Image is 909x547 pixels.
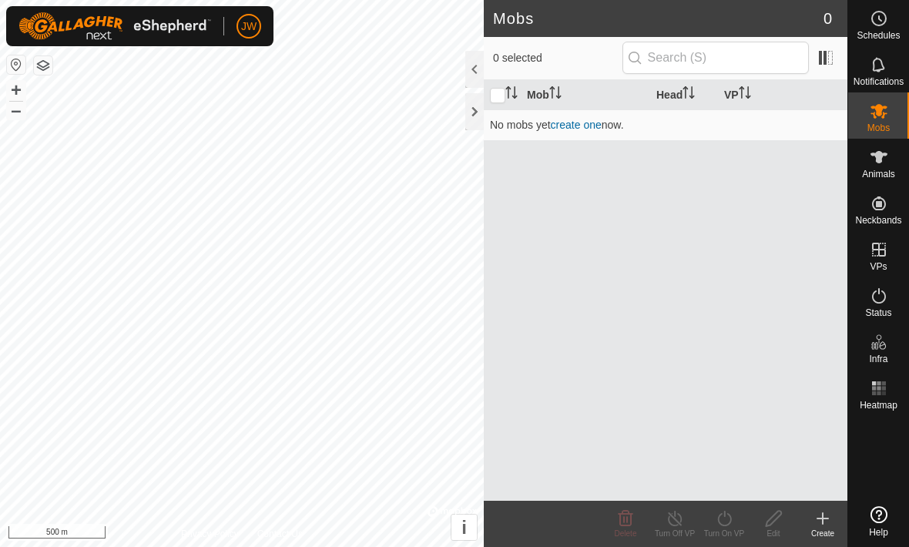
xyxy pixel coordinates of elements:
div: Turn On VP [699,528,749,539]
div: Create [798,528,847,539]
a: create one [551,119,602,131]
th: VP [718,80,847,110]
p-sorticon: Activate to sort [505,89,518,101]
span: VPs [870,262,887,271]
th: Mob [521,80,650,110]
button: + [7,81,25,99]
span: Animals [862,169,895,179]
button: i [451,515,477,540]
span: 0 selected [493,50,622,66]
div: Turn Off VP [650,528,699,539]
span: Infra [869,354,887,364]
th: Head [650,80,718,110]
h2: Mobs [493,9,823,28]
span: Mobs [867,123,890,133]
button: – [7,101,25,119]
span: Status [865,308,891,317]
input: Search (S) [622,42,809,74]
span: Help [869,528,888,537]
p-sorticon: Activate to sort [683,89,695,101]
p-sorticon: Activate to sort [739,89,751,101]
a: Help [848,500,909,543]
span: JW [241,18,257,35]
span: 0 [823,7,832,30]
span: Notifications [854,77,904,86]
img: Gallagher Logo [18,12,211,40]
span: Schedules [857,31,900,40]
span: Heatmap [860,401,897,410]
td: No mobs yet now. [484,109,847,140]
span: Neckbands [855,216,901,225]
button: Map Layers [34,56,52,75]
div: Edit [749,528,798,539]
span: i [461,517,467,538]
a: Privacy Policy [181,527,239,541]
a: Contact Us [257,527,303,541]
p-sorticon: Activate to sort [549,89,562,101]
button: Reset Map [7,55,25,74]
span: Delete [615,529,637,538]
